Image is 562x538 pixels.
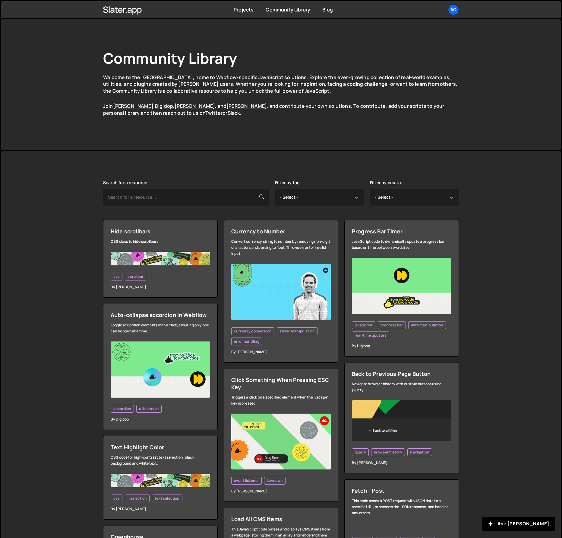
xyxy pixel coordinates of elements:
[103,220,218,298] a: Hide scrollbars CSS class to hide scrollbars css scrollbar By [PERSON_NAME]
[103,180,147,185] label: Search for a resource
[231,264,331,320] img: YT%20-%20Thumb%20(1).png
[103,74,459,94] p: Welcome to the [GEOGRAPHIC_DATA], home to Webflow-specific JavaScript solutions. Explore the ever...
[111,239,210,245] div: CSS class to hide scrollbars
[111,284,210,290] div: By [PERSON_NAME]
[228,110,240,116] a: Slack
[113,274,120,279] span: css
[103,48,459,68] h1: Community Library
[205,110,223,116] a: Twitter
[231,488,331,494] div: By [PERSON_NAME]
[322,6,333,13] a: Blog
[380,323,403,328] span: progress bar
[344,220,459,357] a: Progress Bar Timer JavaScript code to dynamically update a progress bar based on time between two...
[231,376,331,391] div: Click Something When Pressing ESC Key
[128,274,143,279] span: scrollbar
[175,103,215,109] a: [PERSON_NAME]
[103,103,459,116] p: Join , , , and , and contribute your own solutions. To contribute, add your scripts to your perso...
[113,103,153,109] a: [PERSON_NAME]
[482,517,555,531] button: Ask [PERSON_NAME]
[111,474,210,487] img: Frame%20482.jpg
[231,414,331,470] img: YT%20-%20Thumb%20(6).png
[267,478,283,483] span: keydown
[155,103,173,109] a: Digidop
[355,323,373,328] span: javascript
[355,333,387,338] span: real-time updates
[352,460,451,466] div: By [PERSON_NAME]
[279,329,315,334] span: string manipulation
[103,304,218,430] a: Auto-collapse accordion in Webflow Toggle accordion elements with a click, ensuring only one can ...
[103,189,269,206] input: Search for a resource...
[266,6,310,13] a: Community Library
[128,496,147,501] span: ::selection
[352,370,451,377] div: Back to Previous Page Button
[352,228,451,235] div: Progress Bar Timer
[355,450,366,455] span: jquery
[111,341,210,398] img: YT%20-%20Thumb%20(9).png
[352,258,451,314] img: YT%20-%20Thumb%20(11).png
[113,496,120,501] span: css
[226,103,267,109] a: [PERSON_NAME]
[411,323,444,328] span: date manipulation
[234,339,259,344] span: error handling
[352,498,451,516] div: This code sends a POST request with JSON data to a specific URL, processes the JSON response, and...
[111,416,210,422] div: By Digipop
[111,252,210,265] img: Frame%20482.jpg
[139,406,159,411] span: ui behavior
[111,506,210,512] div: By [PERSON_NAME]
[234,478,259,483] span: event listener
[111,322,210,334] div: Toggle accordion elements with a click, ensuring only one can be open at a time.
[111,444,210,451] div: Text Highlight Color
[352,239,451,251] div: JavaScript code to dynamically update a progress bar based on time between two dates.
[231,515,331,523] div: Load All CMS Items
[103,436,218,520] a: Text Highlight Color CSS code for high-contrast text selection: black background and white text. ...
[231,228,331,235] div: Currency to Number
[344,363,459,473] a: Back to Previous Page Button Navigate browser history with custom buttons using jQuery. jquery br...
[448,4,459,15] a: Ac
[410,450,429,455] span: navigation
[231,394,331,406] div: Triggers a click on a specified element when the 'Escape' key is pressed.
[111,311,210,319] div: Auto-collapse accordion in Webflow
[352,487,451,494] div: Fetch - Post
[224,220,338,363] a: Currency to Number Convert currency string to number by removing non-digit characters and parsing...
[111,228,210,235] div: Hide scrollbars
[155,496,179,501] span: text selection
[231,349,331,355] div: By [PERSON_NAME]
[374,450,402,455] span: browser history
[234,329,272,334] span: currency conversion
[352,381,451,393] div: Navigate browser history with custom buttons using jQuery.
[234,6,254,13] a: Projects
[111,454,210,466] div: CSS code for high-contrast text selection: black background and white text.
[370,180,403,185] label: Filter by creator
[113,406,131,411] span: accordion
[275,180,300,185] label: Filter by tag
[352,343,451,349] div: By Digipop
[352,400,451,441] img: Screenshot%202024-05-24%20at%203.00.29%E2%80%AFPM.png
[231,239,331,257] div: Convert currency string to number by removing non-digit characters and parsing to float. Throws e...
[224,369,338,502] a: Click Something When Pressing ESC Key Triggers a click on a specified element when the 'Escape' k...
